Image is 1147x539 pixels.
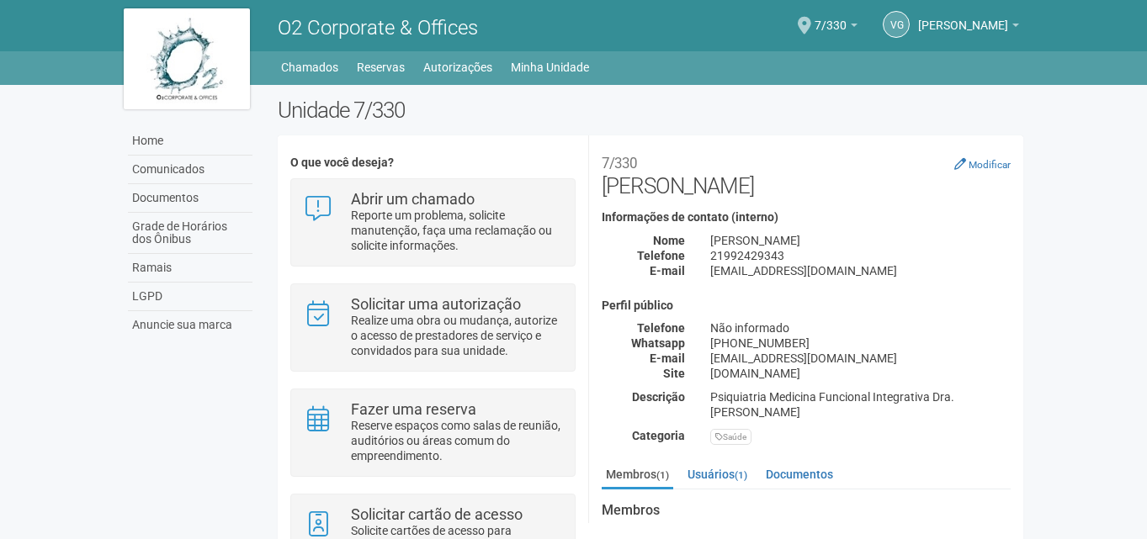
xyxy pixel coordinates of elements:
p: Realize uma obra ou mudança, autorize o acesso de prestadores de serviço e convidados para sua un... [351,313,562,358]
strong: Descrição [632,390,685,404]
div: [DOMAIN_NAME] [698,366,1023,381]
a: Ramais [128,254,252,283]
strong: Nome [653,234,685,247]
div: 21992429343 [698,248,1023,263]
p: Reporte um problema, solicite manutenção, faça uma reclamação ou solicite informações. [351,208,562,253]
strong: Membros [602,503,1011,518]
small: (1) [735,469,747,481]
div: Saúde [710,429,751,445]
a: Comunicados [128,156,252,184]
a: Home [128,127,252,156]
span: Vera Garcia da Silva [918,3,1008,32]
p: Reserve espaços como salas de reunião, auditórios ou áreas comum do empreendimento. [351,418,562,463]
strong: E-mail [650,351,685,365]
span: O2 Corporate & Offices [278,16,478,40]
a: Autorizações [423,55,492,79]
a: Documentos [762,462,837,487]
strong: Telefone [637,249,685,262]
a: Reservas [357,55,405,79]
strong: Telefone [637,321,685,335]
h2: [PERSON_NAME] [602,148,1011,198]
a: Chamados [281,55,338,79]
a: LGPD [128,283,252,311]
strong: Whatsapp [631,336,685,350]
a: Documentos [128,184,252,213]
strong: Solicitar cartão de acesso [351,505,523,523]
a: [PERSON_NAME] [918,21,1019,34]
strong: Fazer uma reserva [351,400,476,418]
h4: O que você deseja? [290,156,576,169]
a: 7/330 [815,21,858,34]
div: Não informado [698,320,1023,336]
a: Anuncie sua marca [128,311,252,339]
a: Minha Unidade [511,55,589,79]
strong: Abrir um chamado [351,190,475,208]
img: logo.jpg [124,8,250,109]
strong: E-mail [650,264,685,277]
h4: Informações de contato (interno) [602,211,1011,224]
strong: Site [663,367,685,380]
a: Abrir um chamado Reporte um problema, solicite manutenção, faça uma reclamação ou solicite inform... [304,192,562,253]
h4: Perfil público [602,299,1011,312]
small: 7/330 [602,155,637,172]
a: Solicitar uma autorização Realize uma obra ou mudança, autorize o acesso de prestadores de serviç... [304,297,562,358]
a: Membros(1) [602,462,673,489]
strong: Categoria [632,429,685,442]
div: [EMAIL_ADDRESS][DOMAIN_NAME] [698,351,1023,366]
strong: Solicitar uma autorização [351,295,521,313]
span: 7/330 [815,3,847,32]
small: (1) [656,469,669,481]
a: Fazer uma reserva Reserve espaços como salas de reunião, auditórios ou áreas comum do empreendime... [304,402,562,463]
a: Usuários(1) [683,462,751,487]
a: Modificar [954,157,1011,171]
small: Modificar [969,159,1011,171]
div: Psiquiatria Medicina Funcional Integrativa Dra. [PERSON_NAME] [698,389,1023,420]
div: [EMAIL_ADDRESS][DOMAIN_NAME] [698,263,1023,278]
div: [PHONE_NUMBER] [698,336,1023,351]
div: [PERSON_NAME] [698,233,1023,248]
h2: Unidade 7/330 [278,98,1024,123]
a: Grade de Horários dos Ônibus [128,213,252,254]
a: VG [883,11,910,38]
